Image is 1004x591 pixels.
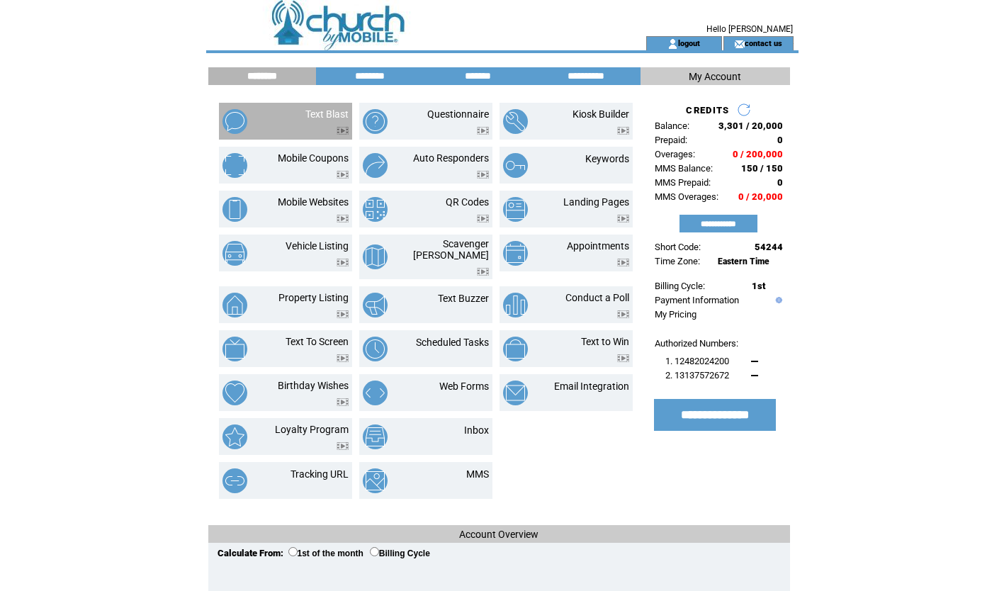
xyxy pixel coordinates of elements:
span: 0 / 200,000 [733,149,783,159]
span: MMS Prepaid: [655,177,711,188]
a: Auto Responders [413,152,489,164]
img: mms.png [363,468,388,493]
img: video.png [617,354,629,362]
a: Appointments [567,240,629,252]
span: MMS Balance: [655,163,713,174]
a: Keywords [585,153,629,164]
a: Tracking URL [291,468,349,480]
a: Email Integration [554,381,629,392]
span: Short Code: [655,242,701,252]
img: keywords.png [503,153,528,178]
span: 1st [752,281,765,291]
img: mobile-coupons.png [222,153,247,178]
span: Account Overview [459,529,538,540]
span: MMS Overages: [655,191,718,202]
img: video.png [477,127,489,135]
span: Eastern Time [718,257,769,266]
img: web-forms.png [363,381,388,405]
span: Balance: [655,120,689,131]
span: 0 / 20,000 [738,191,783,202]
a: Conduct a Poll [565,292,629,303]
span: 54244 [755,242,783,252]
img: scavenger-hunt.png [363,244,388,269]
img: auto-responders.png [363,153,388,178]
span: Hello [PERSON_NAME] [706,24,793,34]
img: contact_us_icon.gif [734,38,745,50]
img: loyalty-program.png [222,424,247,449]
img: birthday-wishes.png [222,381,247,405]
img: video.png [477,268,489,276]
a: Payment Information [655,295,739,305]
img: help.gif [772,297,782,303]
img: mobile-websites.png [222,197,247,222]
span: Calculate From: [218,548,283,558]
span: Authorized Numbers: [655,338,738,349]
input: Billing Cycle [370,547,379,556]
img: text-to-screen.png [222,337,247,361]
span: 1. 12482024200 [665,356,729,366]
span: 0 [777,177,783,188]
a: logout [678,38,700,47]
img: property-listing.png [222,293,247,317]
img: video.png [337,398,349,406]
span: Time Zone: [655,256,700,266]
img: landing-pages.png [503,197,528,222]
a: Inbox [464,424,489,436]
a: MMS [466,468,489,480]
a: My Pricing [655,309,696,320]
a: Text to Win [581,336,629,347]
img: conduct-a-poll.png [503,293,528,317]
img: video.png [337,354,349,362]
img: video.png [477,171,489,179]
label: 1st of the month [288,548,363,558]
img: video.png [617,127,629,135]
img: text-blast.png [222,109,247,134]
img: video.png [337,127,349,135]
label: Billing Cycle [370,548,430,558]
img: scheduled-tasks.png [363,337,388,361]
img: tracking-url.png [222,468,247,493]
img: video.png [477,215,489,223]
a: Mobile Coupons [278,152,349,164]
img: video.png [337,215,349,223]
img: text-to-win.png [503,337,528,361]
a: Web Forms [439,381,489,392]
img: vehicle-listing.png [222,241,247,266]
span: Prepaid: [655,135,687,145]
img: video.png [337,171,349,179]
a: Loyalty Program [275,424,349,435]
span: Overages: [655,149,695,159]
img: video.png [337,259,349,266]
a: Scavenger [PERSON_NAME] [413,238,489,261]
a: contact us [745,38,782,47]
a: Questionnaire [427,108,489,120]
a: Text To Screen [286,336,349,347]
img: video.png [617,310,629,318]
span: 2. 13137572672 [665,370,729,381]
span: 0 [777,135,783,145]
img: email-integration.png [503,381,528,405]
a: Text Buzzer [438,293,489,304]
a: QR Codes [446,196,489,208]
a: Landing Pages [563,196,629,208]
span: CREDITS [686,105,729,116]
a: Mobile Websites [278,196,349,208]
img: account_icon.gif [667,38,678,50]
img: video.png [617,215,629,223]
a: Text Blast [305,108,349,120]
img: qr-codes.png [363,197,388,222]
a: Kiosk Builder [572,108,629,120]
a: Birthday Wishes [278,380,349,391]
img: inbox.png [363,424,388,449]
span: 3,301 / 20,000 [718,120,783,131]
input: 1st of the month [288,547,298,556]
img: video.png [617,259,629,266]
img: video.png [337,442,349,450]
img: video.png [337,310,349,318]
img: text-buzzer.png [363,293,388,317]
span: 150 / 150 [741,163,783,174]
img: kiosk-builder.png [503,109,528,134]
img: appointments.png [503,241,528,266]
a: Property Listing [278,292,349,303]
span: Billing Cycle: [655,281,705,291]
